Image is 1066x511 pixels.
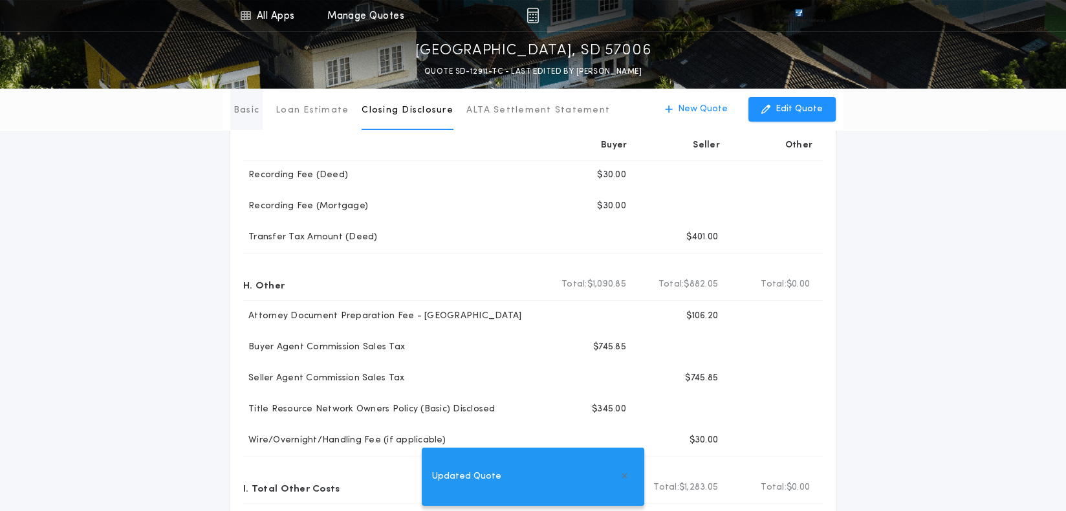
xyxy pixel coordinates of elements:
button: New Quote [652,97,741,122]
p: $345.00 [592,403,626,416]
p: $745.85 [593,341,626,354]
p: Closing Disclosure [362,104,453,117]
p: Buyer Agent Commission Sales Tax [243,341,405,354]
p: H. Other [243,274,285,295]
p: $401.00 [686,231,718,244]
p: $30.00 [597,200,626,213]
p: Edit Quote [776,103,823,116]
p: QUOTE SD-12911-TC - LAST EDITED BY [PERSON_NAME] [424,65,642,78]
p: $745.85 [685,372,718,385]
p: Seller [693,139,720,152]
p: Other [785,139,812,152]
span: $1,090.85 [587,278,626,291]
b: Total: [761,278,787,291]
p: Recording Fee (Deed) [243,169,348,182]
img: img [527,8,539,23]
button: Edit Quote [748,97,836,122]
p: [GEOGRAPHIC_DATA], SD 57006 [415,41,651,61]
p: ALTA Settlement Statement [466,104,610,117]
p: Title Resource Network Owners Policy (Basic) Disclosed [243,403,495,416]
p: Attorney Document Preparation Fee - [GEOGRAPHIC_DATA] [243,310,521,323]
p: Buyer [601,139,627,152]
p: $30.00 [689,434,718,447]
p: New Quote [678,103,728,116]
span: Updated Quote [432,470,501,484]
p: Transfer Tax Amount (Deed) [243,231,378,244]
p: $30.00 [597,169,626,182]
p: Loan Estimate [276,104,349,117]
p: Recording Fee (Mortgage) [243,200,368,213]
p: Wire/Overnight/Handling Fee (if applicable) [243,434,446,447]
p: Basic [234,104,259,117]
b: Total: [561,278,587,291]
b: Total: [658,278,684,291]
span: $882.05 [684,278,718,291]
span: $0.00 [787,278,810,291]
p: Seller Agent Commission Sales Tax [243,372,404,385]
img: vs-icon [772,9,826,22]
p: $106.20 [686,310,718,323]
